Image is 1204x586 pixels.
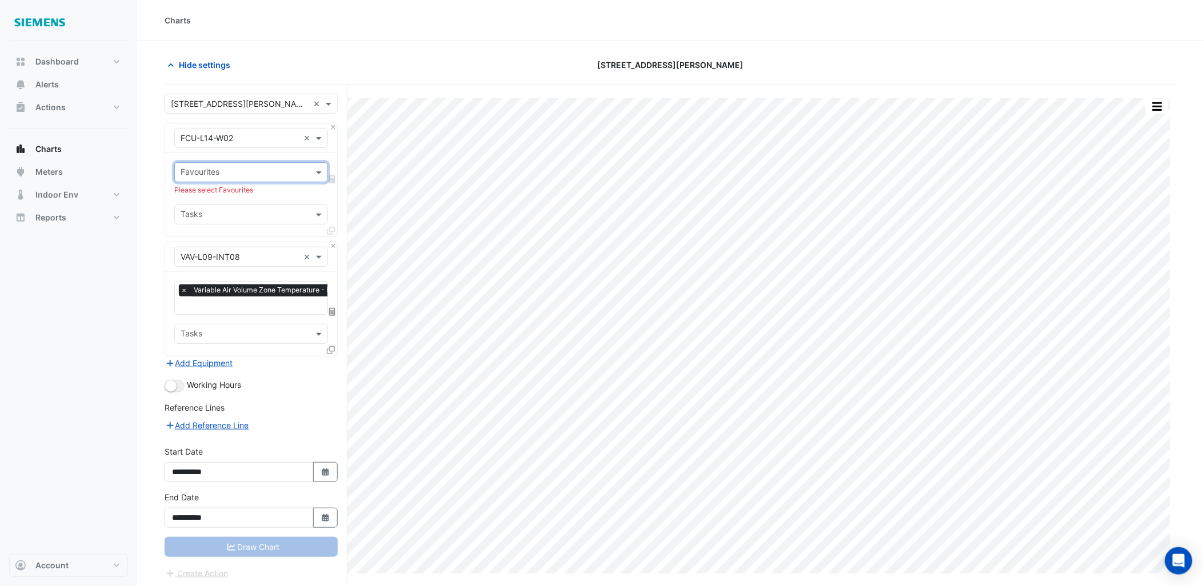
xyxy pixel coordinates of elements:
span: Hide settings [179,59,230,71]
fa-icon: Select Date [321,513,331,523]
span: Indoor Env [35,189,78,200]
span: Clear [313,98,323,110]
img: Company Logo [14,9,65,32]
span: Clone Favourites and Tasks from this Equipment to other Equipment [327,226,335,235]
div: Please select Favourites [174,185,328,195]
label: Reference Lines [165,402,225,414]
span: Working Hours [187,380,241,390]
div: Tasks [179,327,202,342]
div: Open Intercom Messenger [1165,547,1193,575]
label: Start Date [165,445,203,457]
div: Favourites [179,166,219,180]
span: × [179,284,189,296]
button: Alerts [9,73,128,96]
button: Account [9,554,128,577]
span: Clone Favourites and Tasks from this Equipment to other Equipment [327,345,335,355]
span: Variable Air Volume Zone Temperature - L09 (Amazon), INT08 [191,284,399,296]
span: Actions [35,102,66,113]
app-icon: Actions [15,102,26,113]
span: Alerts [35,79,59,90]
app-icon: Reports [15,212,26,223]
button: Indoor Env [9,183,128,206]
span: Clear [303,251,313,263]
button: Close [330,123,337,131]
span: Choose Function [327,307,338,316]
app-icon: Meters [15,166,26,178]
button: Meters [9,160,128,183]
span: [STREET_ADDRESS][PERSON_NAME] [597,59,743,71]
app-escalated-ticket-create-button: Please correct errors first [165,567,229,577]
button: Hide settings [165,55,238,75]
button: More Options [1146,99,1169,114]
button: Add Equipment [165,356,234,370]
app-icon: Dashboard [15,56,26,67]
span: Reports [35,212,66,223]
fa-icon: Select Date [321,467,331,477]
button: Close [330,242,337,250]
app-icon: Charts [15,143,26,155]
span: Choose Function [327,174,338,184]
button: Reports [9,206,128,229]
app-icon: Alerts [15,79,26,90]
span: Meters [35,166,63,178]
span: Clear [303,132,313,144]
span: Dashboard [35,56,79,67]
button: Dashboard [9,50,128,73]
span: Account [35,560,69,571]
label: End Date [165,491,199,503]
button: Add Reference Line [165,419,250,432]
div: Tasks [179,208,202,223]
button: Charts [9,138,128,160]
div: Charts [165,14,191,26]
button: Actions [9,96,128,119]
app-icon: Indoor Env [15,189,26,200]
span: Charts [35,143,62,155]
